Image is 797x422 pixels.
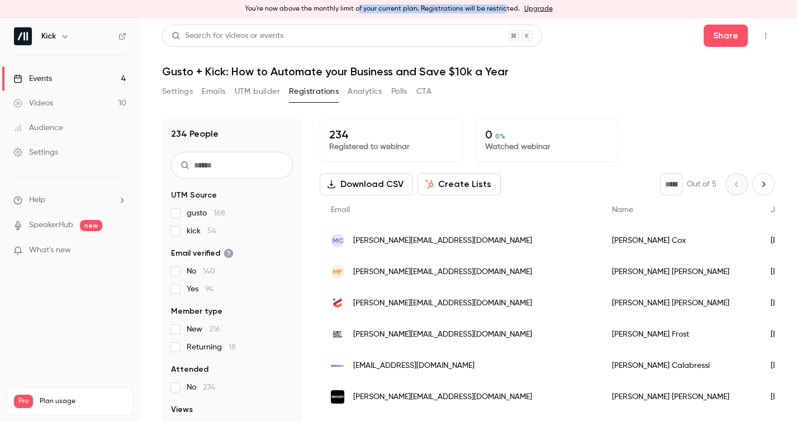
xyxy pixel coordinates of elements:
span: [PERSON_NAME][EMAIL_ADDRESS][DOMAIN_NAME] [353,391,532,403]
div: Videos [13,98,53,109]
img: scottfrostdesign.com [331,328,344,341]
div: Events [13,73,52,84]
span: 0 % [495,132,505,140]
div: Settings [13,147,58,158]
button: UTM builder [235,83,280,100]
span: new [80,220,102,231]
h6: Kick [41,31,56,42]
button: Next page [752,173,775,195]
span: What's new [29,244,71,256]
span: Email [331,206,350,214]
div: [PERSON_NAME] Cox [601,225,760,256]
button: Registrations [289,83,339,100]
button: Download CSV [320,173,413,195]
p: 234 [329,128,453,141]
div: [PERSON_NAME] [PERSON_NAME] [601,256,760,287]
span: Name [612,206,633,214]
span: MC [333,236,343,246]
button: Emails [202,83,225,100]
div: [PERSON_NAME] Calabressi [601,350,760,381]
button: Share [704,25,748,47]
img: abbexa.com [331,365,344,367]
span: 54 [207,227,216,235]
span: Member type [171,306,222,317]
span: No [187,266,215,277]
span: [PERSON_NAME][EMAIL_ADDRESS][DOMAIN_NAME] [353,329,532,341]
span: Attended [171,364,208,375]
button: Analytics [348,83,382,100]
h1: 234 People [171,127,219,141]
span: Yes [187,284,214,295]
span: Pro [14,395,33,408]
p: 0 [485,128,609,141]
p: Out of 5 [687,179,717,190]
a: Upgrade [524,4,553,13]
span: [PERSON_NAME][EMAIL_ADDRESS][DOMAIN_NAME] [353,266,532,278]
span: Views [171,404,193,415]
span: gusto [187,208,225,219]
span: [PERSON_NAME][EMAIL_ADDRESS][DOMAIN_NAME] [353,235,532,247]
div: [PERSON_NAME] [PERSON_NAME] [601,287,760,319]
span: 168 [214,209,225,217]
img: Kick [14,27,32,45]
img: emberline.com [331,296,344,310]
span: 18 [229,343,236,351]
button: CTA [416,83,431,100]
span: kick [187,226,216,237]
h1: Gusto + Kick: How to Automate your Business and Save $10k a Year [162,65,775,78]
div: [PERSON_NAME] [PERSON_NAME] [601,381,760,413]
button: Polls [391,83,407,100]
span: [EMAIL_ADDRESS][DOMAIN_NAME] [353,360,475,372]
span: UTM Source [171,190,217,201]
button: Create Lists [418,173,501,195]
span: [PERSON_NAME][EMAIL_ADDRESS][DOMAIN_NAME] [353,298,532,309]
span: 94 [205,285,214,293]
button: Settings [162,83,193,100]
div: Search for videos or events [172,30,283,42]
span: 234 [203,383,215,391]
span: Help [29,194,45,206]
span: Email verified [171,248,234,259]
img: avcon.llc [331,390,344,404]
span: MF [333,267,342,277]
div: Audience [13,122,63,133]
span: Plan usage [40,397,126,406]
span: Returning [187,342,236,353]
span: No [187,382,215,393]
span: 140 [203,267,215,275]
a: SpeakerHub [29,219,73,231]
span: New [187,324,220,335]
span: 216 [209,325,220,333]
p: Registered to webinar [329,141,453,152]
p: Watched webinar [485,141,609,152]
div: [PERSON_NAME] Frost [601,319,760,350]
li: help-dropdown-opener [13,194,126,206]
